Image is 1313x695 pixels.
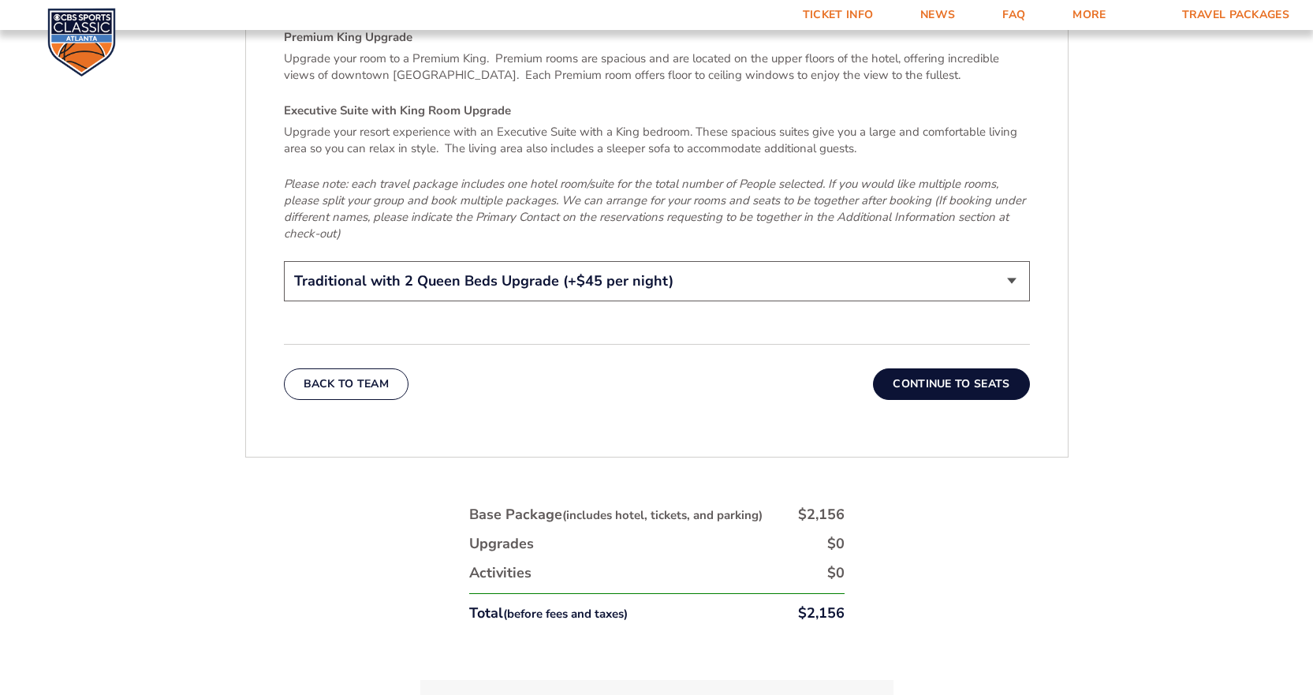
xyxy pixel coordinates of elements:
div: Total [469,603,628,623]
img: CBS Sports Classic [47,8,116,77]
div: $2,156 [798,603,845,623]
div: Upgrades [469,534,534,554]
button: Continue To Seats [873,368,1029,400]
div: Activities [469,563,532,583]
button: Back To Team [284,368,409,400]
small: (before fees and taxes) [503,606,628,622]
p: Upgrade your resort experience with an Executive Suite with a King bedroom. These spacious suites... [284,124,1030,157]
p: Upgrade your room to a Premium King. Premium rooms are spacious and are located on the upper floo... [284,50,1030,84]
div: Base Package [469,505,763,525]
h4: Premium King Upgrade [284,29,1030,46]
div: $0 [827,534,845,554]
small: (includes hotel, tickets, and parking) [562,507,763,523]
div: $0 [827,563,845,583]
em: Please note: each travel package includes one hotel room/suite for the total number of People sel... [284,176,1025,241]
h4: Executive Suite with King Room Upgrade [284,103,1030,119]
div: $2,156 [798,505,845,525]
